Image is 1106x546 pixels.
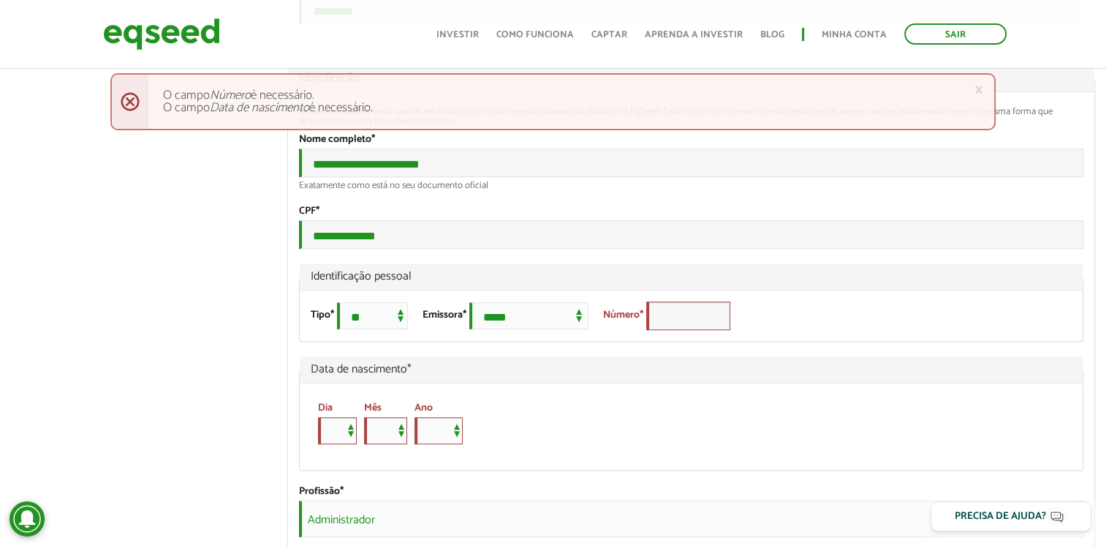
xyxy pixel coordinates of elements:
[974,82,983,97] a: ×
[640,307,643,324] span: Este campo é obrigatório.
[414,403,433,414] label: Ano
[463,307,466,324] span: Este campo é obrigatório.
[299,487,344,497] label: Profissão
[760,30,784,40] a: Blog
[645,30,743,40] a: Aprenda a investir
[103,15,220,53] img: EqSeed
[330,307,334,324] span: Este campo é obrigatório.
[496,30,574,40] a: Como funciona
[311,364,1072,375] span: Data de nascimento
[299,206,319,217] label: CPF
[311,310,334,321] label: Tipo
[591,30,627,40] a: Captar
[299,501,1083,537] span: Administrador
[210,97,309,118] em: Data de nascimento
[163,89,964,102] li: O campo é necessário.
[423,310,466,321] label: Emissora
[364,403,382,414] label: Mês
[299,72,1083,84] a: Identificação
[340,483,344,500] span: Este campo é obrigatório.
[603,310,643,321] label: Número
[311,271,1072,283] span: Identificação pessoal
[163,102,964,114] li: O campo é necessário.
[904,23,1007,45] a: Sair
[436,30,479,40] a: Investir
[822,30,887,40] a: Minha conta
[299,181,1083,190] div: Exatamente como está no seu documento oficial
[407,359,412,379] span: Este campo é obrigatório.
[210,85,251,105] em: Número
[318,403,333,414] label: Dia
[316,203,319,220] span: Este campo é obrigatório.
